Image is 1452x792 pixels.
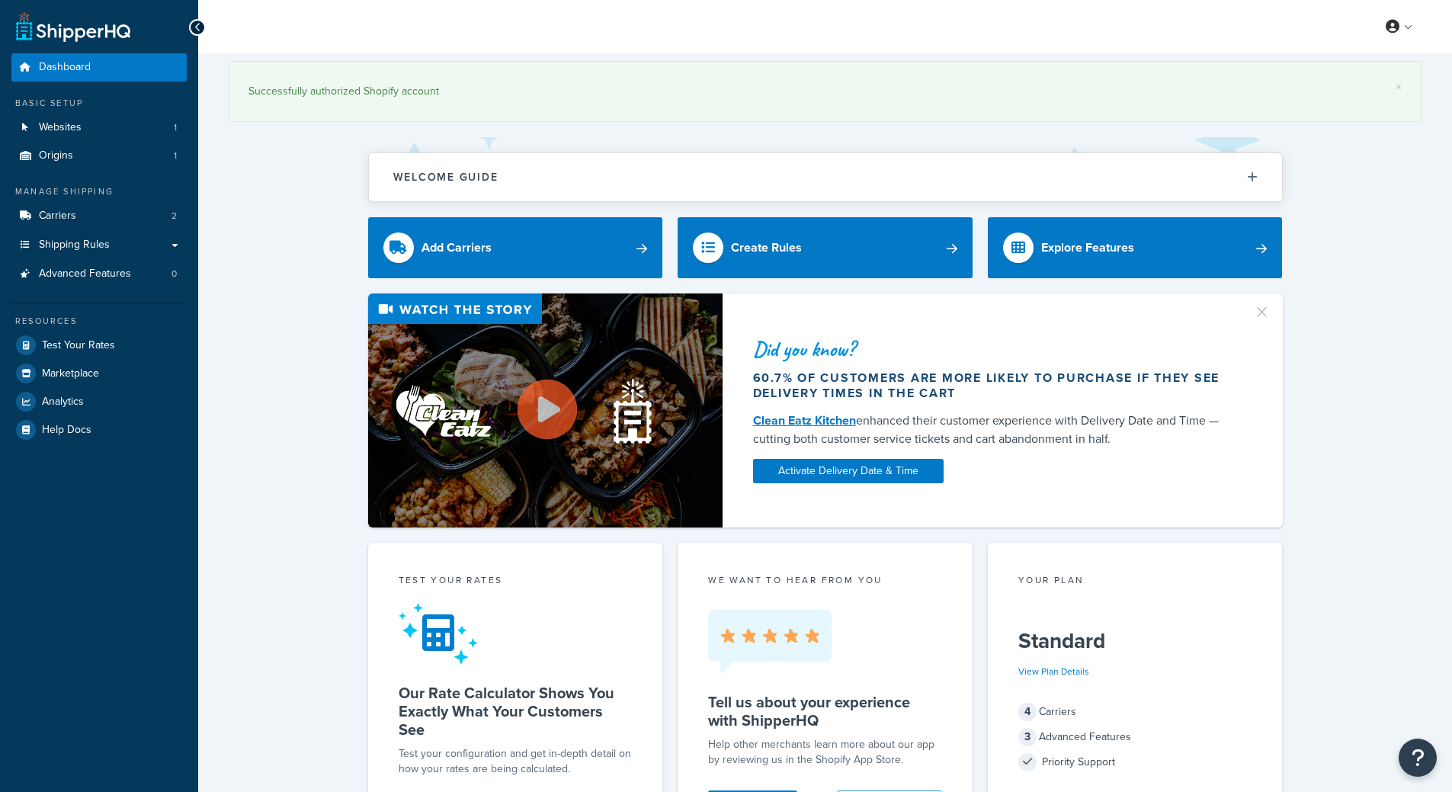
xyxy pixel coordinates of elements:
a: × [1396,81,1402,93]
div: Priority Support [1018,752,1252,773]
span: Dashboard [39,61,91,74]
span: Advanced Features [39,268,131,281]
a: View Plan Details [1018,665,1089,678]
img: Video thumbnail [368,293,723,527]
span: Origins [39,149,73,162]
span: Websites [39,121,82,134]
a: Add Carriers [368,217,663,278]
div: Resources [11,315,187,328]
button: Welcome Guide [369,153,1282,201]
a: Clean Eatz Kitchen [753,412,856,429]
a: Test Your Rates [11,332,187,359]
div: Did you know? [753,338,1235,360]
span: Shipping Rules [39,239,110,252]
div: Advanced Features [1018,726,1252,748]
div: Successfully authorized Shopify account [248,81,1402,102]
div: Create Rules [731,237,802,258]
span: 0 [171,268,177,281]
a: Carriers2 [11,202,187,230]
span: 1 [174,149,177,162]
a: Shipping Rules [11,231,187,259]
span: Marketplace [42,367,99,380]
div: Add Carriers [421,237,492,258]
div: Your Plan [1018,573,1252,591]
a: Create Rules [678,217,973,278]
div: Explore Features [1041,237,1134,258]
div: enhanced their customer experience with Delivery Date and Time — cutting both customer service ti... [753,412,1235,448]
p: we want to hear from you [708,573,942,587]
span: 1 [174,121,177,134]
a: Explore Features [988,217,1283,278]
span: 4 [1018,703,1037,721]
span: Help Docs [42,424,91,437]
div: Basic Setup [11,97,187,110]
button: Open Resource Center [1399,739,1437,777]
a: Analytics [11,388,187,415]
h5: Our Rate Calculator Shows You Exactly What Your Customers See [399,684,633,739]
div: Manage Shipping [11,185,187,198]
h2: Welcome Guide [393,172,498,183]
div: Carriers [1018,701,1252,723]
div: 60.7% of customers are more likely to purchase if they see delivery times in the cart [753,370,1235,401]
a: Websites1 [11,114,187,142]
h5: Tell us about your experience with ShipperHQ [708,693,942,729]
span: 2 [171,210,177,223]
li: Origins [11,142,187,170]
span: Analytics [42,396,84,409]
a: Marketplace [11,360,187,387]
a: Dashboard [11,53,187,82]
div: Test your rates [399,573,633,591]
li: Advanced Features [11,260,187,288]
a: Help Docs [11,416,187,444]
a: Origins1 [11,142,187,170]
a: Activate Delivery Date & Time [753,459,944,483]
h5: Standard [1018,629,1252,653]
div: Test your configuration and get in-depth detail on how your rates are being calculated. [399,746,633,777]
span: Test Your Rates [42,339,115,352]
li: Carriers [11,202,187,230]
a: Advanced Features0 [11,260,187,288]
span: Carriers [39,210,76,223]
p: Help other merchants learn more about our app by reviewing us in the Shopify App Store. [708,737,942,768]
li: Websites [11,114,187,142]
span: 3 [1018,728,1037,746]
